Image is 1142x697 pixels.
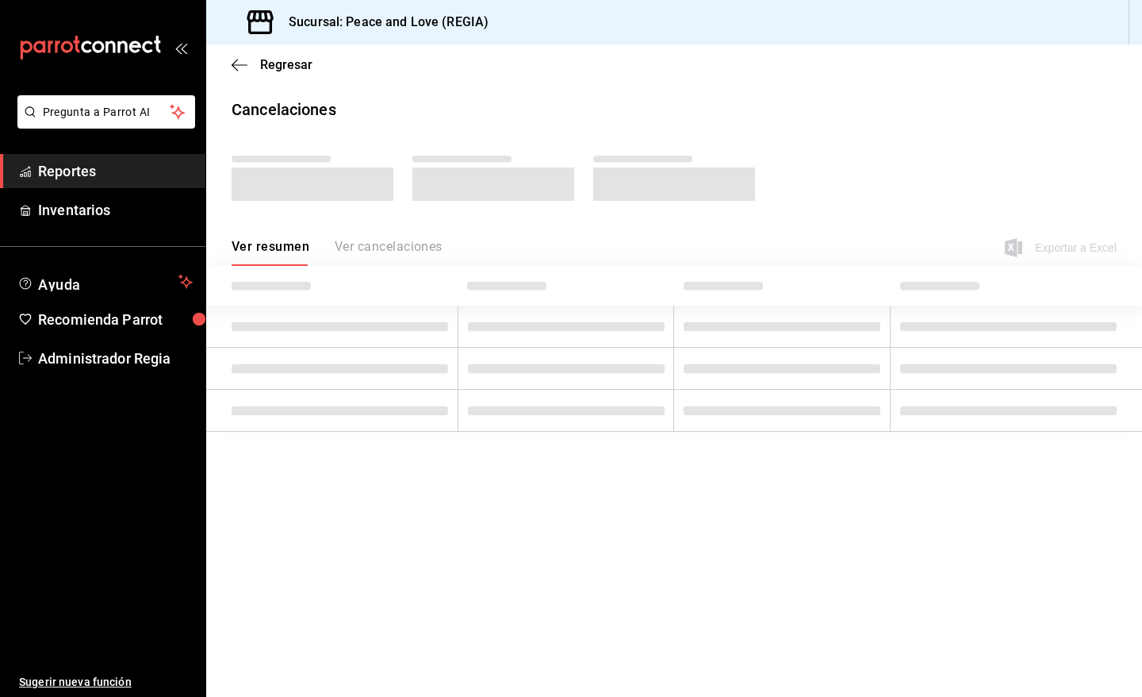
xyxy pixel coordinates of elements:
[38,348,193,369] span: Administrador Regia
[38,199,193,221] span: Inventarios
[38,160,193,182] span: Reportes
[11,115,195,132] a: Pregunta a Parrot AI
[174,41,187,54] button: open_drawer_menu
[232,98,336,121] div: Cancelaciones
[19,674,193,691] span: Sugerir nueva función
[38,309,193,330] span: Recomienda Parrot
[276,13,489,32] h3: Sucursal: Peace and Love (REGIA)
[17,95,195,129] button: Pregunta a Parrot AI
[260,57,312,72] span: Regresar
[232,57,312,72] button: Regresar
[232,239,443,266] div: navigation tabs
[38,272,172,291] span: Ayuda
[43,104,171,121] span: Pregunta a Parrot AI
